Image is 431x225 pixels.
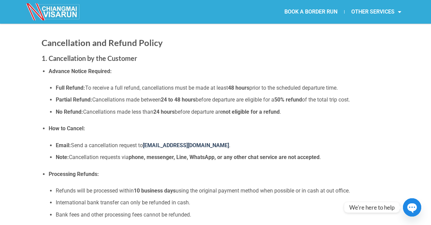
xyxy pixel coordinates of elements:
[134,187,176,194] strong: 10 business days
[56,210,389,219] li: Bank fees and other processing fees cannot be refunded.
[56,142,71,149] strong: Email:
[143,142,229,149] a: [EMAIL_ADDRESS][DOMAIN_NAME]
[49,171,99,177] strong: Processing Refunds:
[161,96,196,103] strong: 24 to 48 hours
[56,186,389,195] li: Refunds will be processed within using the original payment method when possible or in cash at ou...
[56,198,389,207] li: International bank transfer can only be refunded in cash.
[56,153,389,162] li: Cancellation requests via .
[56,109,83,115] strong: No Refund:
[42,38,163,48] strong: Cancellation and Refund Policy
[153,109,175,115] strong: 24 hours
[223,109,280,115] strong: not eligible for a refund
[49,125,85,132] strong: How to Cancel:
[56,96,92,103] strong: Partial Refund:
[215,4,408,20] nav: Menu
[274,96,302,103] strong: 50% refund
[56,141,389,150] li: Send a cancellation request to .
[56,108,389,116] li: Cancellations made less than before departure are .
[56,95,389,104] li: Cancellations made between before departure are eligible for a of the total trip cost.
[278,4,344,20] a: BOOK A BORDER RUN
[56,85,85,91] strong: Full Refund:
[56,84,389,92] li: To receive a full refund, cancellations must be made at least prior to the scheduled departure time.
[49,68,112,74] strong: Advance Notice Required:
[129,154,320,160] strong: phone, messenger, Line, WhatsApp, or any other chat service are not accepted
[56,154,69,160] strong: Note:
[345,4,408,20] a: OTHER SERVICES
[228,85,249,91] strong: 48 hours
[42,54,137,62] strong: 1. Cancellation by the Customer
